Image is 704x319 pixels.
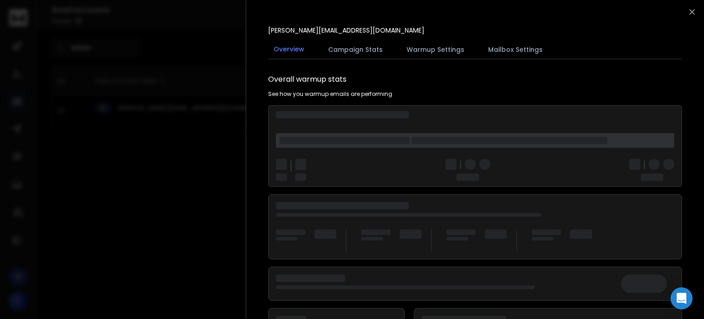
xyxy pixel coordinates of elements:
button: Mailbox Settings [483,39,548,60]
h1: Overall warmup stats [268,74,346,85]
button: Campaign Stats [323,39,388,60]
button: Overview [268,39,310,60]
div: Open Intercom Messenger [671,287,693,309]
p: See how you warmup emails are performing [268,90,392,98]
p: [PERSON_NAME][EMAIL_ADDRESS][DOMAIN_NAME] [268,26,424,35]
button: Warmup Settings [401,39,470,60]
